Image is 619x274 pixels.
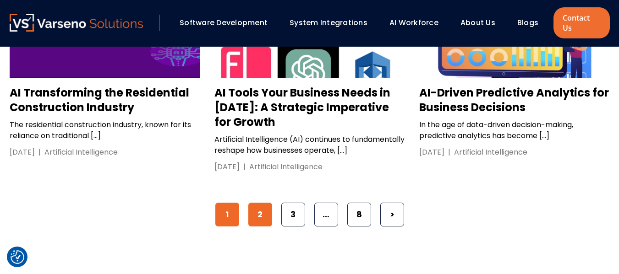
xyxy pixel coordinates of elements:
h3: AI Transforming the Residential Construction Industry [10,86,200,115]
img: Varseno Solutions – Product Engineering & IT Services [10,14,143,32]
a: Blogs [517,17,538,28]
div: Artificial Intelligence [44,147,118,158]
div: | [35,147,44,158]
div: Blogs [513,15,551,31]
p: Artificial Intelligence (AI) continues to fundamentally reshape how businesses operate, […] [214,134,405,156]
div: About Us [456,15,508,31]
div: [DATE] [214,161,240,172]
a: Software Development [180,17,268,28]
span: 1 [215,203,239,226]
div: | [240,161,249,172]
p: The residential construction industry, known for its reliance on traditional […] [10,119,200,141]
div: Software Development [175,15,280,31]
h3: AI-Driven Predictive Analytics for Business Decisions [419,86,609,115]
a: AI Workforce [389,17,438,28]
h3: AI Tools Your Business Needs in [DATE]: A Strategic Imperative for Growth [214,86,405,129]
a: 2 [248,203,272,226]
p: In the age of data-driven decision-making, predictive analytics has become […] [419,119,609,141]
div: Artificial Intelligence [454,147,527,158]
a: System Integrations [290,17,367,28]
a: 8 [347,203,371,226]
div: [DATE] [10,147,35,158]
div: [DATE] [419,147,444,158]
a: > [380,203,404,226]
div: AI Workforce [385,15,451,31]
img: Revisit consent button [11,250,24,264]
div: System Integrations [285,15,380,31]
button: Cookie Settings [11,250,24,264]
a: 3 [281,203,305,226]
div: | [444,147,454,158]
a: Contact Us [553,7,609,38]
span: … [314,203,338,226]
div: Artificial Intelligence [249,161,323,172]
a: About Us [460,17,495,28]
